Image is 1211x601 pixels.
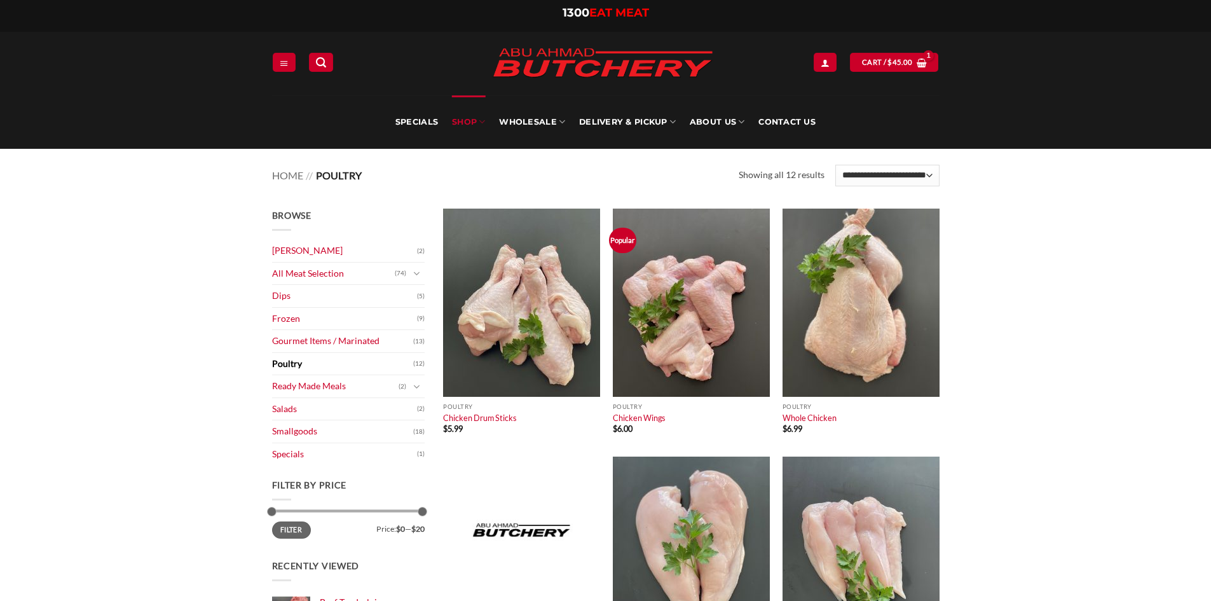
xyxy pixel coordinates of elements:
[417,399,425,418] span: (2)
[409,380,425,394] button: Toggle
[887,58,912,66] bdi: 45.00
[887,57,892,68] span: $
[443,413,517,423] a: Chicken Drum Sticks
[272,522,311,539] button: Filter
[272,308,417,330] a: Frozen
[272,560,360,571] span: Recently Viewed
[783,209,940,397] img: Whole Chicken
[783,403,940,410] p: Poultry
[589,6,649,20] span: EAT MEAT
[396,524,405,534] span: $0
[395,95,438,149] a: Specials
[417,287,425,306] span: (5)
[814,53,837,71] a: Login
[413,422,425,441] span: (18)
[309,53,333,71] a: Search
[563,6,649,20] a: 1300EAT MEAT
[272,240,417,262] a: [PERSON_NAME]
[579,95,676,149] a: Delivery & Pickup
[272,169,303,181] a: Home
[443,403,600,410] p: Poultry
[850,53,938,71] a: View cart
[862,57,912,68] span: Cart /
[417,242,425,261] span: (2)
[272,285,417,307] a: Dips
[443,424,448,434] span: $
[783,413,837,423] a: Whole Chicken
[272,398,417,420] a: Salads
[411,524,425,534] span: $20
[690,95,744,149] a: About Us
[499,95,565,149] a: Wholesale
[272,263,395,285] a: All Meat Selection
[613,403,770,410] p: Poultry
[316,169,362,181] span: Poultry
[413,332,425,351] span: (13)
[272,375,399,397] a: Ready Made Meals
[417,309,425,328] span: (9)
[613,424,633,434] bdi: 6.00
[395,264,406,283] span: (74)
[758,95,816,149] a: Contact Us
[399,377,406,396] span: (2)
[563,6,589,20] span: 1300
[272,353,413,375] a: Poultry
[417,445,425,464] span: (1)
[613,424,617,434] span: $
[613,413,666,423] a: Chicken Wings
[272,443,417,466] a: Specials
[443,209,600,397] img: Chicken Drum Sticks
[783,424,787,434] span: $
[783,424,802,434] bdi: 6.99
[613,209,770,397] img: Chicken Wings
[273,53,296,71] a: Menu
[835,165,939,186] select: Shop order
[272,420,413,443] a: Smallgoods
[272,522,425,533] div: Price: —
[452,95,485,149] a: SHOP
[409,266,425,280] button: Toggle
[306,169,313,181] span: //
[739,168,824,183] p: Showing all 12 results
[413,354,425,373] span: (12)
[272,210,311,221] span: Browse
[443,424,463,434] bdi: 5.99
[272,330,413,352] a: Gourmet Items / Marinated
[482,39,723,88] img: Abu Ahmad Butchery
[272,480,347,490] span: Filter by price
